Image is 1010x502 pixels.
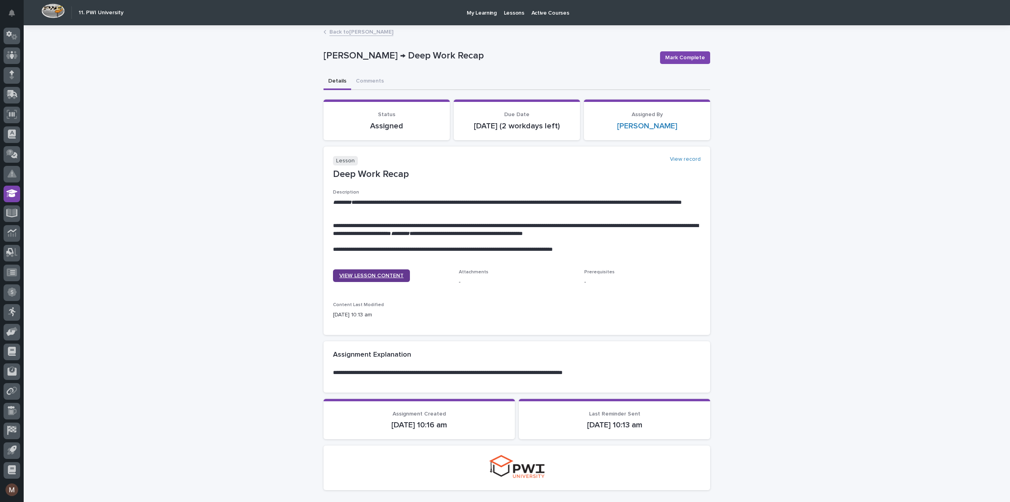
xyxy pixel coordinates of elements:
[584,270,615,275] span: Prerequisites
[584,278,701,286] p: -
[589,411,640,417] span: Last Reminder Sent
[459,278,575,286] p: -
[4,481,20,498] button: users-avatar
[463,121,570,131] p: [DATE] (2 workdays left)
[41,4,65,18] img: Workspace Logo
[504,112,529,117] span: Due Date
[333,269,410,282] a: VIEW LESSON CONTENT
[660,51,710,64] button: Mark Complete
[333,169,701,180] p: Deep Work Recap
[10,9,20,22] div: Notifications
[339,273,404,278] span: VIEW LESSON CONTENT
[351,73,389,90] button: Comments
[489,455,544,478] img: pwi-university-small.png
[329,27,393,36] a: Back to[PERSON_NAME]
[333,311,449,319] p: [DATE] 10:13 am
[333,190,359,195] span: Description
[632,112,663,117] span: Assigned By
[528,420,701,430] p: [DATE] 10:13 am
[378,112,395,117] span: Status
[393,411,446,417] span: Assignment Created
[459,270,488,275] span: Attachments
[324,50,654,62] p: [PERSON_NAME] → Deep Work Recap
[324,73,351,90] button: Details
[333,351,411,359] h2: Assignment Explanation
[670,156,701,163] a: View record
[333,156,358,166] p: Lesson
[333,303,384,307] span: Content Last Modified
[333,121,440,131] p: Assigned
[79,9,123,16] h2: 11. PWI University
[665,54,705,62] span: Mark Complete
[333,420,505,430] p: [DATE] 10:16 am
[4,5,20,21] button: Notifications
[617,121,677,131] a: [PERSON_NAME]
